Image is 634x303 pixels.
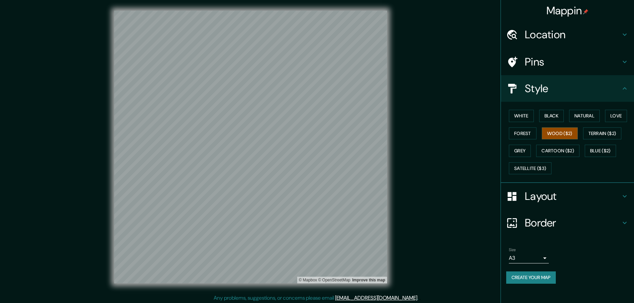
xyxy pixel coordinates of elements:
[214,294,418,302] p: Any problems, suggestions, or concerns please email .
[575,277,627,296] iframe: Help widget launcher
[299,278,317,282] a: Mapbox
[569,110,600,122] button: Natural
[536,145,579,157] button: Cartoon ($2)
[525,190,621,203] h4: Layout
[509,253,549,263] div: A3
[509,162,551,175] button: Satellite ($3)
[418,294,419,302] div: .
[501,21,634,48] div: Location
[509,110,534,122] button: White
[546,4,589,17] h4: Mappin
[335,294,417,301] a: [EMAIL_ADDRESS][DOMAIN_NAME]
[525,216,621,229] h4: Border
[114,11,387,283] canvas: Map
[583,9,588,14] img: pin-icon.png
[506,271,556,284] button: Create your map
[525,82,621,95] h4: Style
[605,110,627,122] button: Love
[352,278,385,282] a: Map feedback
[585,145,616,157] button: Blue ($2)
[501,210,634,236] div: Border
[501,49,634,75] div: Pins
[525,28,621,41] h4: Location
[419,294,421,302] div: .
[542,127,578,140] button: Wood ($2)
[525,55,621,69] h4: Pins
[501,75,634,102] div: Style
[318,278,350,282] a: OpenStreetMap
[509,145,531,157] button: Grey
[509,127,536,140] button: Forest
[509,247,516,253] label: Size
[501,183,634,210] div: Layout
[583,127,622,140] button: Terrain ($2)
[539,110,564,122] button: Black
